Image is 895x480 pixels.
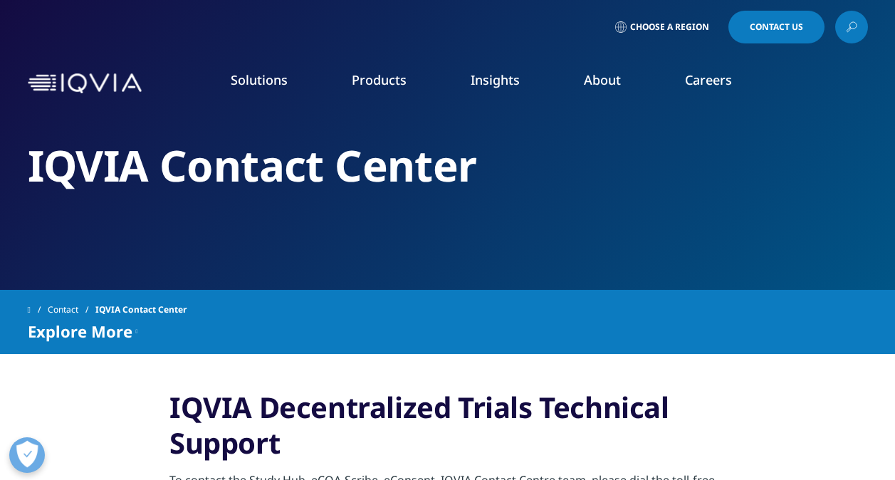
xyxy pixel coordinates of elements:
[28,73,142,94] img: IQVIA Healthcare Information Technology and Pharma Clinical Research Company
[685,71,732,88] a: Careers
[728,11,825,43] a: Contact Us
[584,71,621,88] a: About
[28,139,868,192] h2: IQVIA Contact Center
[630,21,709,33] span: Choose a Region
[231,71,288,88] a: Solutions
[352,71,407,88] a: Products
[147,50,868,117] nav: Primary
[9,437,45,473] button: Open Preferences
[48,297,95,323] a: Contact
[169,390,726,471] h3: IQVIA Decentralized Trials Technical Support
[28,323,132,340] span: Explore More
[95,297,187,323] span: IQVIA Contact Center
[750,23,803,31] span: Contact Us
[471,71,520,88] a: Insights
